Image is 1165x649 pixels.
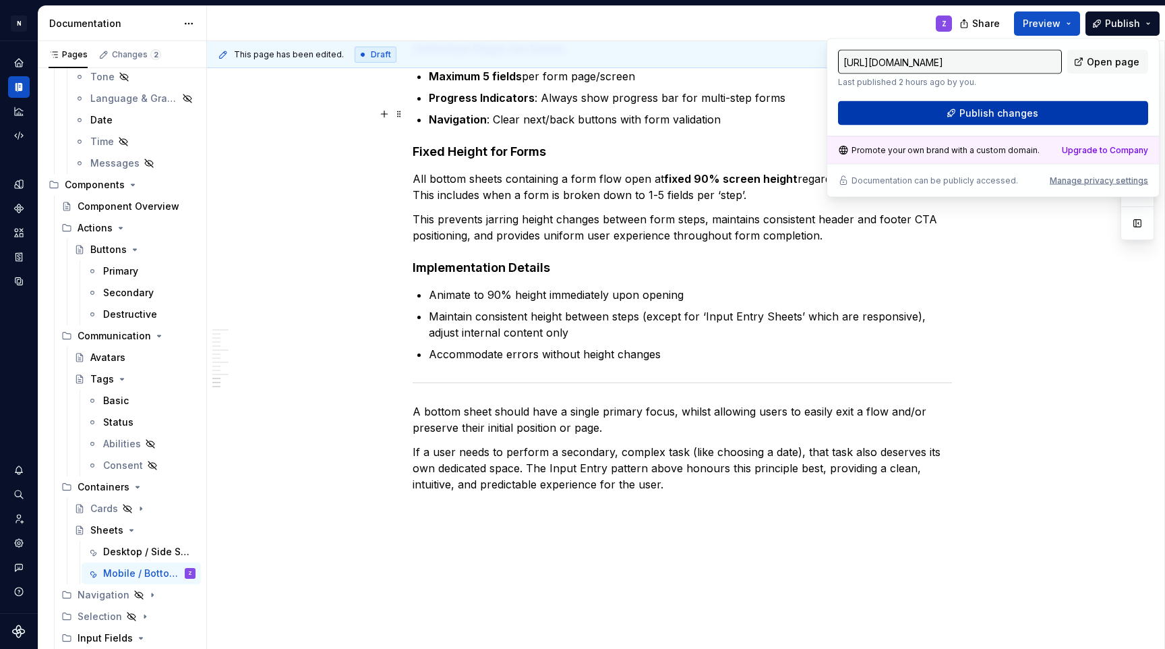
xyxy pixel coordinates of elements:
[82,260,201,282] a: Primary
[838,145,1040,156] div: Promote your own brand with a custom domain.
[90,70,115,84] div: Tone
[959,107,1038,120] span: Publish changes
[82,541,201,563] a: Desktop / Side Sheets
[429,346,952,362] p: Accommodate errors without height changes
[90,372,114,386] div: Tags
[8,532,30,554] a: Settings
[56,627,201,649] div: Input Fields
[69,368,201,390] a: Tags
[65,178,125,192] div: Components
[429,91,535,105] strong: Progress Indicators
[1087,55,1139,69] span: Open page
[43,174,201,196] div: Components
[8,101,30,122] a: Analytics
[56,217,201,239] div: Actions
[838,101,1148,125] button: Publish changes
[69,519,201,541] a: Sheets
[56,476,201,498] div: Containers
[413,444,952,492] p: If a user needs to perform a secondary, complex task (like choosing a date), that task also deser...
[69,498,201,519] a: Cards
[82,390,201,412] a: Basic
[429,90,952,106] p: : Always show progress bar for multi-step forms
[429,308,952,341] p: Maintain consistent height between steps (except for ‘Input Entry Sheets’ which are responsive), ...
[69,131,201,152] a: Time
[90,92,178,105] div: Language & Grammar
[1105,17,1140,30] span: Publish
[429,113,487,126] strong: Navigation
[371,49,391,60] span: Draft
[49,17,177,30] div: Documentation
[8,557,30,578] button: Contact support
[56,325,201,347] div: Communication
[413,403,952,436] p: A bottom sheet should have a single primary focus, whilst allowing users to easily exit a flow an...
[90,502,118,515] div: Cards
[78,610,122,623] div: Selection
[413,171,952,203] p: All bottom sheets containing a form flow open at regardless of content length. This includes when...
[1050,175,1148,186] div: Manage privacy settings
[188,567,192,580] div: Z
[8,125,30,146] a: Code automation
[150,49,161,60] span: 2
[90,524,123,537] div: Sheets
[82,304,201,325] a: Destructive
[56,196,201,217] a: Component Overview
[413,144,546,159] strong: Fixed Height for Forms
[852,175,1018,186] p: Documentation can be publicly accessed.
[69,239,201,260] a: Buttons
[8,484,30,505] button: Search ⌘K
[103,416,133,429] div: Status
[413,260,550,275] strong: Implementation Details
[664,172,798,186] strong: fixed 90% screen height
[90,135,114,148] div: Time
[429,111,952,128] p: : Clear next/back buttons with form validation
[8,508,30,530] a: Invite team
[103,437,141,451] div: Abilities
[69,109,201,131] a: Date
[82,563,201,584] a: Mobile / Bottom SheetsZ
[11,16,27,32] div: N
[49,49,88,60] div: Pages
[942,18,947,29] div: Z
[413,211,952,244] p: This prevents jarring height changes between form steps, maintains consistent header and footer C...
[78,631,133,645] div: Input Fields
[1023,17,1061,30] span: Preview
[69,347,201,368] a: Avatars
[90,351,125,364] div: Avatars
[8,271,30,292] a: Data sources
[8,198,30,219] a: Components
[78,329,151,343] div: Communication
[90,157,140,170] div: Messages
[69,88,201,109] a: Language & Grammar
[82,455,201,476] a: Consent
[56,584,201,606] div: Navigation
[429,68,952,84] p: per form page/screen
[12,625,26,638] svg: Supernova Logo
[78,480,129,494] div: Containers
[69,152,201,174] a: Messages
[8,173,30,195] a: Design tokens
[8,246,30,268] a: Storybook stories
[78,221,113,235] div: Actions
[82,412,201,433] a: Status
[82,433,201,455] a: Abilities
[90,243,127,256] div: Buttons
[103,459,143,472] div: Consent
[8,222,30,244] a: Assets
[8,459,30,481] button: Notifications
[429,69,522,83] strong: Maximum 5 fields
[82,282,201,304] a: Secondary
[1062,145,1148,156] a: Upgrade to Company
[103,567,182,580] div: Mobile / Bottom Sheets
[972,17,1000,30] span: Share
[56,606,201,627] div: Selection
